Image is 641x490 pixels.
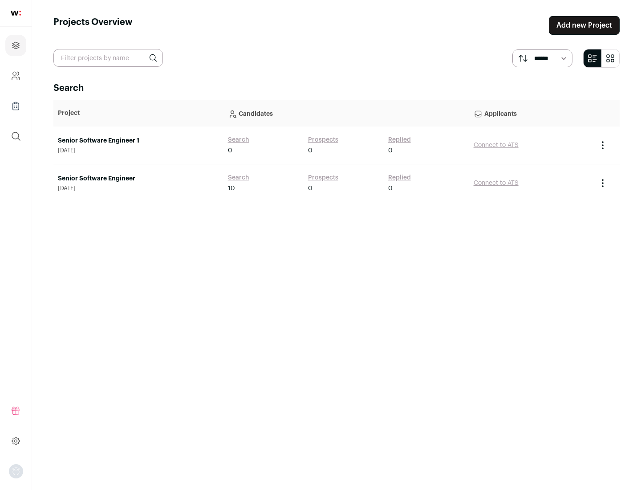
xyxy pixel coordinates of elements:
[228,104,465,122] p: Candidates
[5,65,26,86] a: Company and ATS Settings
[549,16,620,35] a: Add new Project
[58,147,219,154] span: [DATE]
[388,173,411,182] a: Replied
[308,135,338,144] a: Prospects
[53,16,133,35] h1: Projects Overview
[58,109,219,118] p: Project
[308,173,338,182] a: Prospects
[58,185,219,192] span: [DATE]
[474,142,519,148] a: Connect to ATS
[58,174,219,183] a: Senior Software Engineer
[53,49,163,67] input: Filter projects by name
[11,11,21,16] img: wellfound-shorthand-0d5821cbd27db2630d0214b213865d53afaa358527fdda9d0ea32b1df1b89c2c.svg
[58,136,219,145] a: Senior Software Engineer 1
[388,146,393,155] span: 0
[388,184,393,193] span: 0
[308,146,312,155] span: 0
[228,146,232,155] span: 0
[597,178,608,188] button: Project Actions
[5,35,26,56] a: Projects
[474,104,588,122] p: Applicants
[308,184,312,193] span: 0
[9,464,23,478] button: Open dropdown
[597,140,608,151] button: Project Actions
[228,173,249,182] a: Search
[388,135,411,144] a: Replied
[474,180,519,186] a: Connect to ATS
[53,82,620,94] h2: Search
[9,464,23,478] img: nopic.png
[5,95,26,117] a: Company Lists
[228,184,235,193] span: 10
[228,135,249,144] a: Search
